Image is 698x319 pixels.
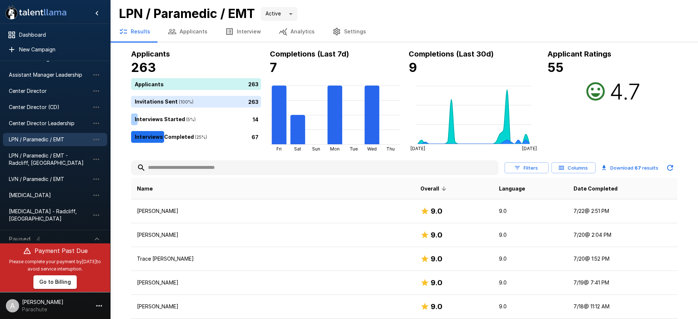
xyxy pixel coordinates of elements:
[216,21,270,42] button: Interview
[499,279,561,286] p: 9.0
[110,21,159,42] button: Results
[137,231,409,239] p: [PERSON_NAME]
[252,133,258,141] p: 67
[137,184,153,193] span: Name
[499,303,561,310] p: 9.0
[598,160,661,175] button: Download 67 results
[547,50,611,58] b: Applicant Ratings
[409,60,417,75] b: 9
[547,60,564,75] b: 55
[349,146,357,152] tspan: Tue
[499,255,561,262] p: 9.0
[270,50,349,58] b: Completions (Last 7d)
[131,60,156,75] b: 263
[409,50,494,58] b: Completions (Last 30d)
[431,253,442,265] h6: 9.0
[253,115,258,123] p: 14
[499,184,525,193] span: Language
[119,6,255,21] b: LPN / Paramedic / EMT
[431,277,442,289] h6: 9.0
[499,207,561,215] p: 9.0
[270,60,277,75] b: 7
[137,303,409,310] p: [PERSON_NAME]
[137,279,409,286] p: [PERSON_NAME]
[568,223,677,247] td: 7/20 @ 2:04 PM
[574,184,618,193] span: Date Completed
[137,255,409,262] p: Trace [PERSON_NAME]
[431,229,442,241] h6: 9.0
[522,146,536,151] tspan: [DATE]
[634,165,641,171] b: 67
[568,247,677,271] td: 7/20 @ 1:52 PM
[431,301,442,312] h6: 9.0
[499,231,561,239] p: 9.0
[568,271,677,295] td: 7/19 @ 7:41 PM
[568,199,677,223] td: 7/22 @ 2:51 PM
[137,207,409,215] p: [PERSON_NAME]
[294,146,301,152] tspan: Sat
[568,295,677,319] td: 7/18 @ 11:12 AM
[551,162,596,174] button: Columns
[261,7,297,21] div: Active
[270,21,323,42] button: Analytics
[663,160,677,175] button: Updated Today - 12:56 PM
[411,146,425,151] tspan: [DATE]
[131,50,170,58] b: Applicants
[504,162,549,174] button: Filters
[367,146,377,152] tspan: Wed
[159,21,216,42] button: Applicants
[323,21,375,42] button: Settings
[312,146,320,152] tspan: Sun
[248,98,258,105] p: 263
[330,146,340,152] tspan: Mon
[248,80,258,88] p: 263
[420,184,449,193] span: Overall
[610,78,640,105] h2: 4.7
[276,146,282,152] tspan: Fri
[386,146,395,152] tspan: Thu
[431,205,442,217] h6: 9.0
